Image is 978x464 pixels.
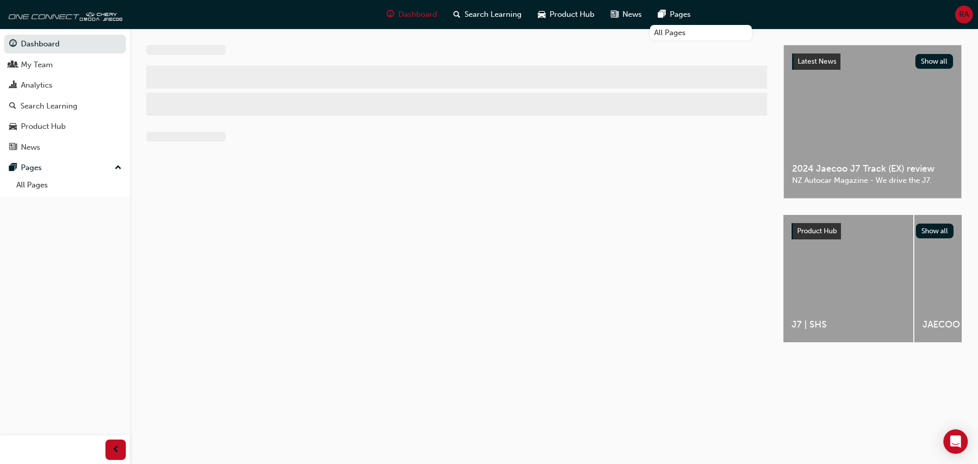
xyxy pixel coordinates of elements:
span: 2024 Jaecoo J7 Track (EX) review [792,163,953,175]
a: J7 | SHS [783,215,913,342]
a: All Pages [650,25,752,41]
span: news-icon [9,143,17,152]
span: RA [959,9,969,20]
div: My Team [21,59,53,71]
button: Show all [915,54,954,69]
a: car-iconProduct Hub [530,4,603,25]
span: Product Hub [797,227,837,235]
a: All Pages [12,177,126,193]
span: J7 | SHS [792,319,905,331]
span: Search Learning [465,9,522,20]
span: chart-icon [9,81,17,90]
div: Open Intercom Messenger [943,429,968,454]
a: Latest NewsShow all2024 Jaecoo J7 Track (EX) reviewNZ Autocar Magazine - We drive the J7. [783,45,962,199]
div: Product Hub [21,121,66,132]
button: Pages [4,158,126,177]
a: Dashboard [4,35,126,53]
span: up-icon [115,161,122,175]
span: Latest News [798,57,836,66]
a: Product HubShow all [792,223,954,239]
a: guage-iconDashboard [378,4,445,25]
div: Analytics [21,79,52,91]
a: news-iconNews [603,4,650,25]
div: Search Learning [20,100,77,112]
span: car-icon [9,122,17,131]
div: Pages [21,162,42,174]
span: Product Hub [550,9,594,20]
span: guage-icon [9,40,17,49]
span: Dashboard [398,9,437,20]
a: Product Hub [4,117,126,136]
span: prev-icon [112,444,120,456]
span: search-icon [453,8,460,21]
span: search-icon [9,102,16,111]
span: people-icon [9,61,17,70]
span: guage-icon [387,8,394,21]
div: News [21,142,40,153]
span: Pages [670,9,691,20]
span: NZ Autocar Magazine - We drive the J7. [792,175,953,186]
a: My Team [4,56,126,74]
a: Analytics [4,76,126,95]
span: pages-icon [658,8,666,21]
img: oneconnect [5,4,122,24]
a: search-iconSearch Learning [445,4,530,25]
span: news-icon [611,8,618,21]
button: DashboardMy TeamAnalyticsSearch LearningProduct HubNews [4,33,126,158]
a: Search Learning [4,97,126,116]
a: pages-iconPages [650,4,699,25]
button: RA [955,6,973,23]
span: News [622,9,642,20]
a: News [4,138,126,157]
button: Show all [916,224,954,238]
span: pages-icon [9,163,17,173]
a: Latest NewsShow all [792,53,953,70]
span: car-icon [538,8,546,21]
